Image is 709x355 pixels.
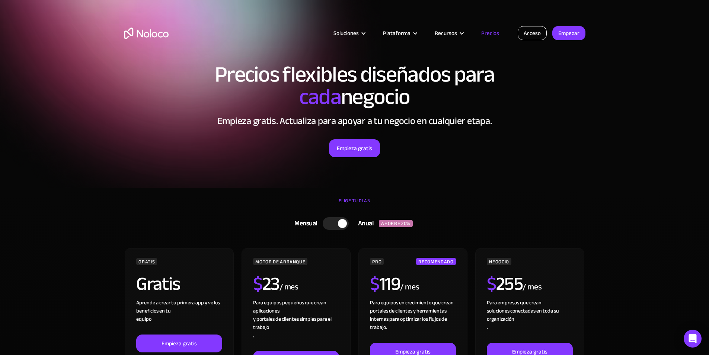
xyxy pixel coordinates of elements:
[253,266,262,301] font: $
[294,217,317,229] font: Mensual
[524,28,541,38] font: Acceso
[280,279,298,295] font: / mes
[253,298,326,316] font: Para equipos pequeños que crean aplicaciones
[370,298,454,332] font: Para equipos en crecimiento que crean portales de clientes y herramientas internas para optimizar...
[337,143,372,153] font: Empieza gratis
[299,76,341,118] font: cada
[684,330,702,348] div: Open Intercom Messenger
[136,298,220,316] font: Aprende a crear tu primera app y ve los beneficios en tu
[341,76,410,118] font: negocio
[333,28,359,38] font: Soluciones
[518,26,547,40] a: Acceso
[487,322,488,332] font: .
[558,28,579,38] font: Empezar
[381,219,410,228] font: AHORRE 20%
[487,266,496,301] font: $
[481,28,499,38] font: Precios
[358,217,374,229] font: Anual
[255,257,305,266] font: MOTOR DE ARRANQUE
[400,279,419,295] font: / mes
[418,257,453,266] font: RECOMENDADO
[124,28,169,39] a: hogar
[136,266,180,301] font: Gratis
[253,314,332,332] font: y portales de clientes simples para el trabajo
[379,266,400,301] font: 119
[215,54,494,95] font: Precios flexibles diseñados para
[339,196,371,205] font: ELIGE TU PLAN
[162,338,197,349] font: Empieza gratis
[425,28,472,38] div: Recursos
[435,28,457,38] font: Recursos
[136,335,222,352] a: Empieza gratis
[217,112,492,130] font: Empieza gratis. Actualiza para apoyar a tu negocio en cualquier etapa.
[329,139,380,157] a: Empieza gratis
[370,266,379,301] font: $
[138,257,155,266] font: GRATIS
[253,330,254,340] font: .
[472,28,508,38] a: Precios
[136,314,151,324] font: equipo
[523,279,542,295] font: / mes
[372,257,381,266] font: PRO
[262,266,280,301] font: 23
[487,306,559,324] font: soluciones conectadas en toda su organización
[383,28,411,38] font: Plataforma
[374,28,425,38] div: Plataforma
[324,28,374,38] div: Soluciones
[489,257,509,266] font: NEGOCIO
[496,266,523,301] font: 255
[487,298,542,308] font: Para empresas que crean
[552,26,585,40] a: Empezar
